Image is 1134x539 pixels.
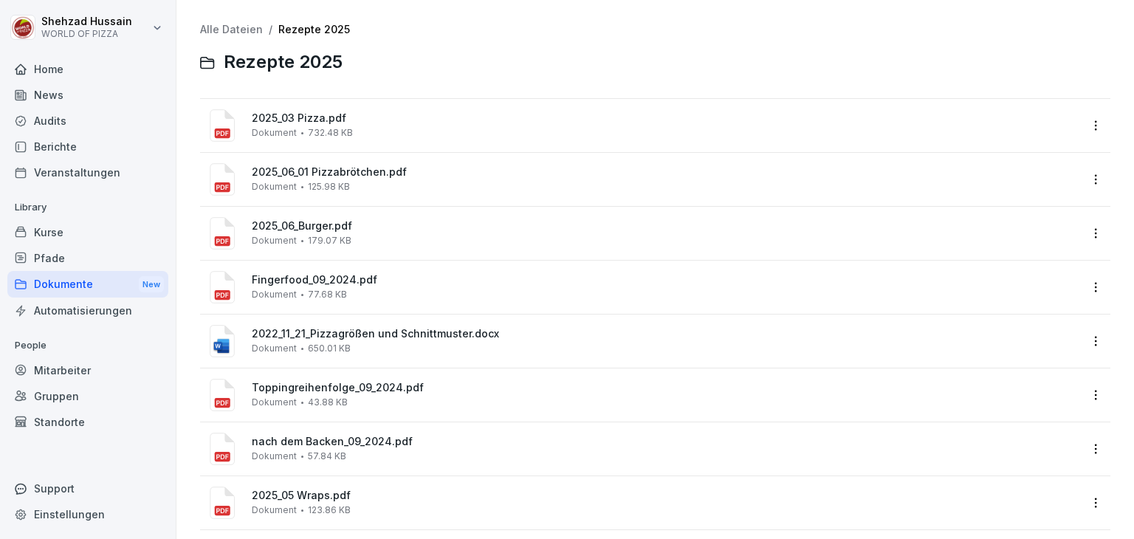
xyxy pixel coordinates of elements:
[308,182,350,192] span: 125.98 KB
[252,182,297,192] span: Dokument
[252,505,297,515] span: Dokument
[252,289,297,300] span: Dokument
[7,271,168,298] div: Dokumente
[252,328,1079,340] span: 2022_11_21_Pizzagrößen und Schnittmuster.docx
[308,451,346,461] span: 57.84 KB
[252,382,1079,394] span: Toppingreihenfolge_09_2024.pdf
[308,289,347,300] span: 77.68 KB
[224,52,343,73] span: Rezepte 2025
[308,128,353,138] span: 732.48 KB
[41,16,132,28] p: Shehzad Hussain
[252,436,1079,448] span: nach dem Backen_09_2024.pdf
[7,383,168,409] a: Gruppen
[7,476,168,501] div: Support
[7,134,168,159] a: Berichte
[269,24,272,36] span: /
[7,298,168,323] a: Automatisierungen
[252,451,297,461] span: Dokument
[252,490,1079,502] span: 2025_05 Wraps.pdf
[7,219,168,245] a: Kurse
[252,128,297,138] span: Dokument
[252,397,297,408] span: Dokument
[7,357,168,383] a: Mitarbeiter
[7,245,168,271] a: Pfade
[41,29,132,39] p: WORLD OF PIZZA
[7,159,168,185] a: Veranstaltungen
[200,23,263,35] a: Alle Dateien
[308,236,351,246] span: 179.07 KB
[7,334,168,357] p: People
[252,274,1079,286] span: Fingerfood_09_2024.pdf
[252,166,1079,179] span: 2025_06_01 Pizzabrötchen.pdf
[308,397,348,408] span: 43.88 KB
[7,108,168,134] a: Audits
[278,23,350,35] a: Rezepte 2025
[252,220,1079,233] span: 2025_06_Burger.pdf
[252,343,297,354] span: Dokument
[252,236,297,246] span: Dokument
[308,505,351,515] span: 123.86 KB
[7,271,168,298] a: DokumenteNew
[7,82,168,108] a: News
[7,196,168,219] p: Library
[7,501,168,527] a: Einstellungen
[139,276,164,293] div: New
[252,112,1079,125] span: 2025_03 Pizza.pdf
[308,343,351,354] span: 650.01 KB
[7,409,168,435] a: Standorte
[7,56,168,82] a: Home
